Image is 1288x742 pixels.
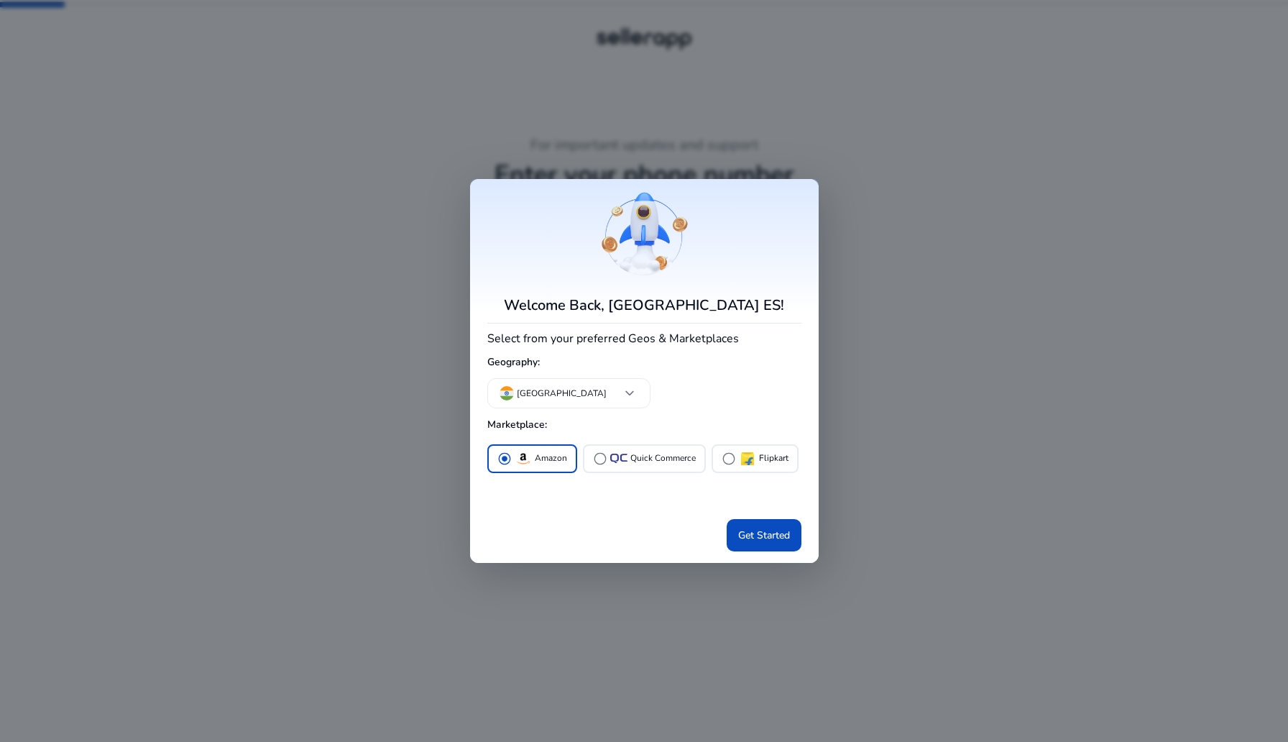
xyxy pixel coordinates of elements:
h5: Marketplace: [487,413,801,437]
img: flipkart.svg [739,450,756,467]
span: Get Started [738,528,790,543]
span: radio_button_unchecked [593,452,607,466]
img: QC-logo.svg [610,454,627,463]
p: [GEOGRAPHIC_DATA] [517,387,607,400]
img: amazon.svg [515,450,532,467]
h5: Geography: [487,351,801,375]
img: in.svg [500,386,514,400]
span: radio_button_checked [497,452,512,466]
span: keyboard_arrow_down [621,385,638,402]
p: Quick Commerce [630,451,696,466]
span: radio_button_unchecked [722,452,736,466]
p: Flipkart [759,451,788,466]
button: Get Started [727,519,801,551]
p: Amazon [535,451,567,466]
